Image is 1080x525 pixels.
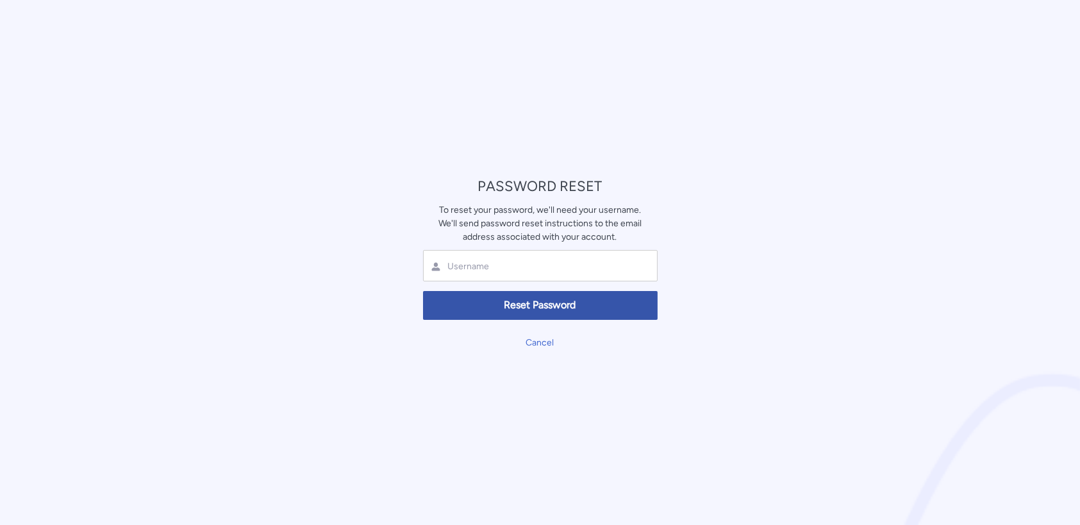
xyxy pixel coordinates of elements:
[447,260,599,272] input: Username
[478,178,602,195] span: PASSWORD RESET
[431,298,649,313] span: Reset Password
[526,337,554,348] a: Cancel
[423,203,658,244] div: To reset your password, we'll need your username. We'll send password reset instructions to the e...
[423,291,658,320] button: Reset Password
